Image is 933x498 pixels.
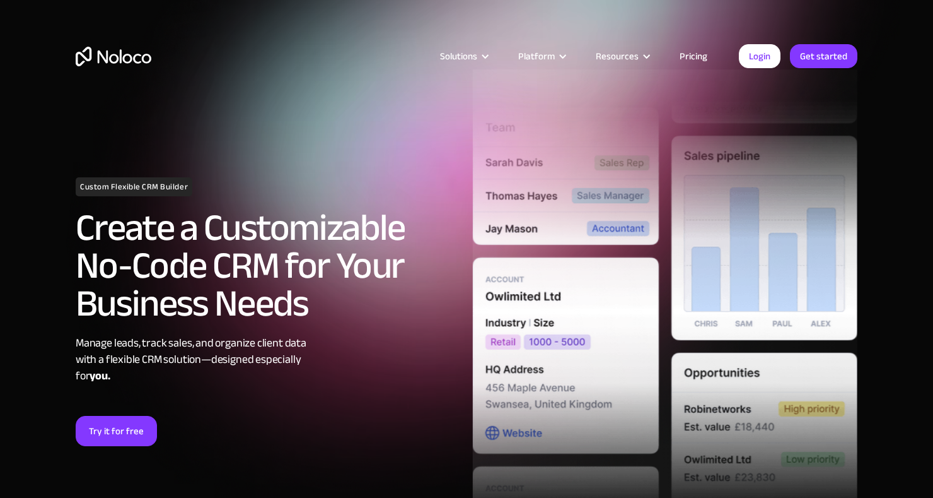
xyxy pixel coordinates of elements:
h2: Create a Customizable No-Code CRM for Your Business Needs [76,209,460,323]
a: home [76,47,151,66]
div: Platform [518,48,555,64]
a: Pricing [664,48,723,64]
div: Resources [580,48,664,64]
div: Solutions [440,48,477,64]
div: Solutions [424,48,502,64]
h1: Custom Flexible CRM Builder [76,177,192,196]
div: Platform [502,48,580,64]
div: Manage leads, track sales, and organize client data with a flexible CRM solution—designed especia... [76,335,460,384]
a: Login [739,44,780,68]
div: Resources [596,48,639,64]
a: Get started [790,44,857,68]
a: Try it for free [76,416,157,446]
strong: you. [90,365,110,386]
